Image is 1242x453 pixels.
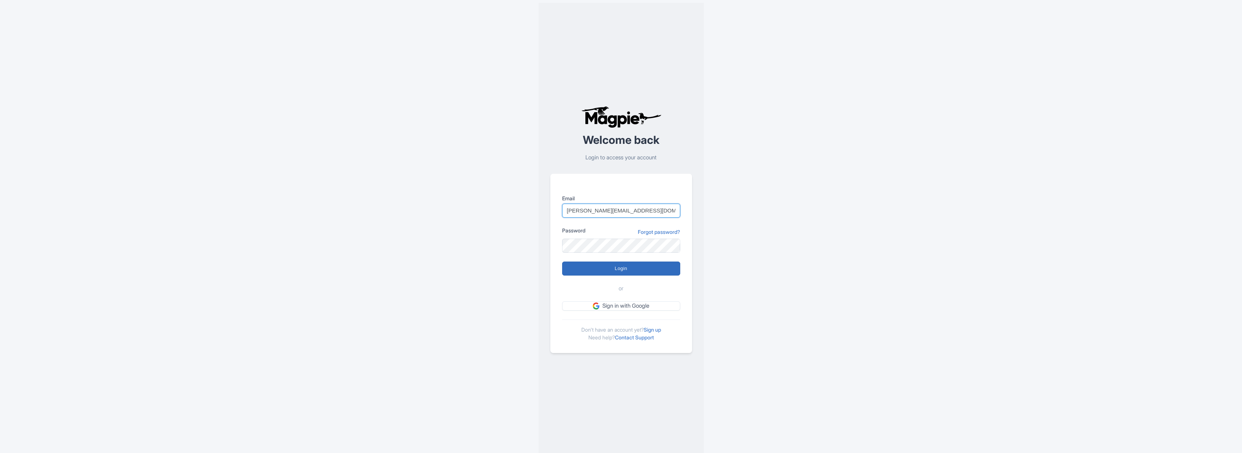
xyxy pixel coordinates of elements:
img: logo-ab69f6fb50320c5b225c76a69d11143b.png [579,106,663,128]
a: Sign in with Google [562,301,680,311]
img: google.svg [593,302,599,309]
a: Sign up [644,326,661,333]
input: you@example.com [562,204,680,218]
label: Password [562,226,585,234]
input: Login [562,262,680,276]
span: or [619,284,623,293]
a: Contact Support [615,334,654,340]
p: Login to access your account [550,153,692,162]
div: Don't have an account yet? Need help? [562,319,680,341]
h2: Welcome back [550,134,692,146]
a: Forgot password? [638,228,680,236]
label: Email [562,194,680,202]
